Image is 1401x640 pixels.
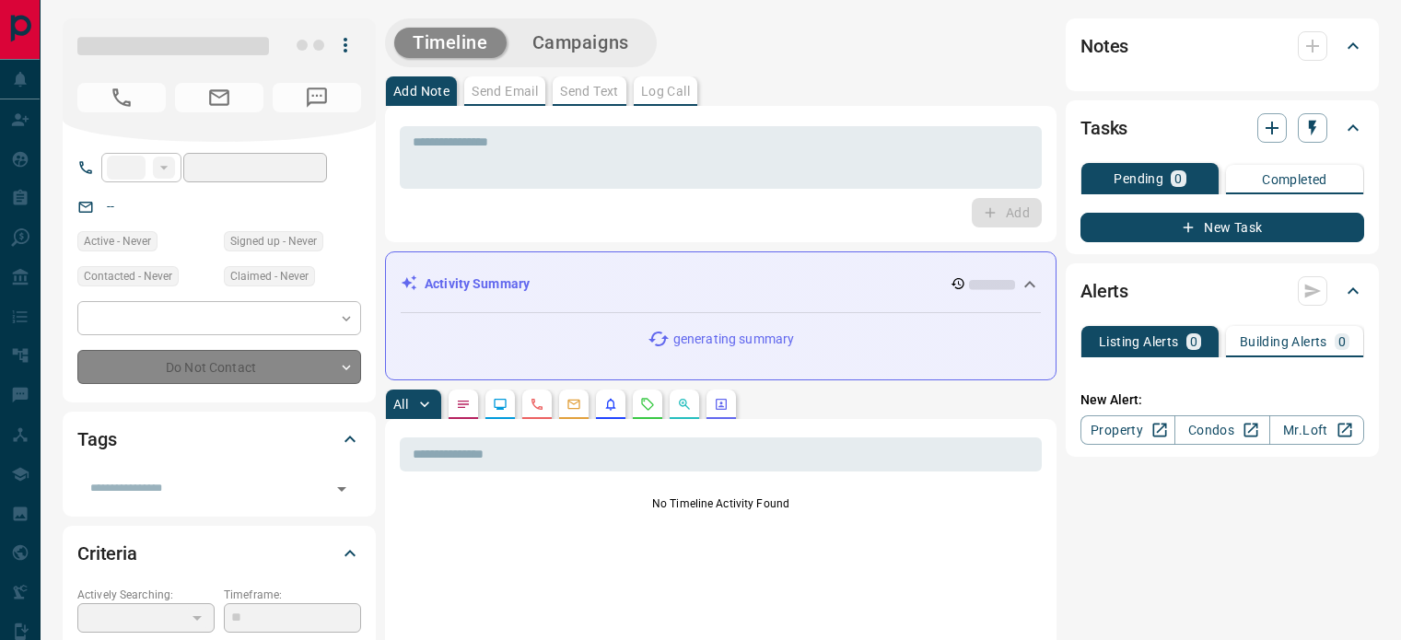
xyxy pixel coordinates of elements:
svg: Opportunities [677,397,692,412]
span: No Number [273,83,361,112]
span: Active - Never [84,232,151,250]
p: Pending [1114,172,1163,185]
p: 0 [1174,172,1182,185]
p: 0 [1190,335,1197,348]
div: Alerts [1080,269,1364,313]
span: Signed up - Never [230,232,317,250]
a: Mr.Loft [1269,415,1364,445]
p: Actively Searching: [77,587,215,603]
div: Do Not Contact [77,350,361,384]
span: Claimed - Never [230,267,309,285]
button: Timeline [394,28,507,58]
h2: Tasks [1080,113,1127,143]
svg: Listing Alerts [603,397,618,412]
p: Timeframe: [224,587,361,603]
h2: Alerts [1080,276,1128,306]
button: Open [329,476,355,502]
p: No Timeline Activity Found [400,495,1042,512]
p: All [393,398,408,411]
svg: Emails [566,397,581,412]
svg: Calls [530,397,544,412]
h2: Notes [1080,31,1128,61]
button: Campaigns [514,28,648,58]
span: No Email [175,83,263,112]
svg: Agent Actions [714,397,729,412]
p: generating summary [673,330,794,349]
div: Activity Summary [401,267,1041,301]
h2: Tags [77,425,116,454]
p: 0 [1338,335,1346,348]
div: Notes [1080,24,1364,68]
span: Contacted - Never [84,267,172,285]
p: Add Note [393,85,449,98]
a: -- [107,199,114,214]
span: No Number [77,83,166,112]
div: Criteria [77,531,361,576]
p: New Alert: [1080,390,1364,410]
div: Tags [77,417,361,461]
h2: Criteria [77,539,137,568]
p: Listing Alerts [1099,335,1179,348]
a: Property [1080,415,1175,445]
p: Activity Summary [425,274,530,294]
svg: Requests [640,397,655,412]
a: Condos [1174,415,1269,445]
button: New Task [1080,213,1364,242]
p: Building Alerts [1240,335,1327,348]
svg: Notes [456,397,471,412]
svg: Lead Browsing Activity [493,397,508,412]
div: Tasks [1080,106,1364,150]
p: Completed [1262,173,1327,186]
